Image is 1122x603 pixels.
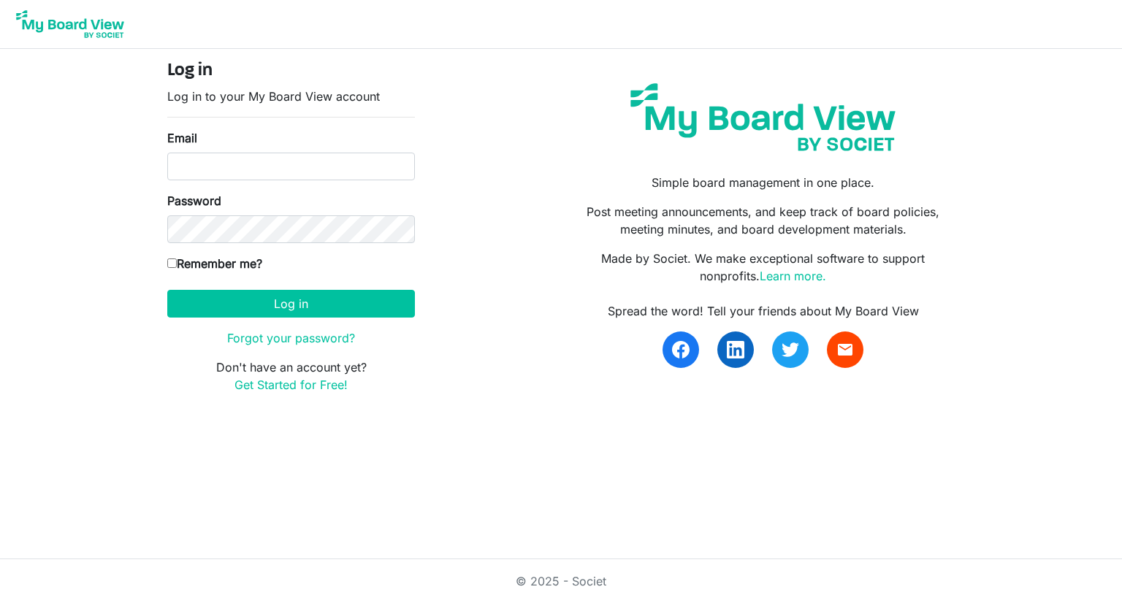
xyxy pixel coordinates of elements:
input: Remember me? [167,258,177,268]
div: Spread the word! Tell your friends about My Board View [572,302,955,320]
h4: Log in [167,61,415,82]
a: Get Started for Free! [234,377,348,392]
a: Learn more. [760,269,826,283]
button: Log in [167,290,415,318]
img: facebook.svg [672,341,690,358]
a: © 2025 - Societ [516,574,606,588]
img: My Board View Logo [12,6,129,42]
p: Log in to your My Board View account [167,88,415,105]
img: my-board-view-societ.svg [619,72,907,162]
p: Made by Societ. We make exceptional software to support nonprofits. [572,250,955,285]
label: Email [167,129,197,147]
label: Password [167,192,221,210]
span: email [836,341,854,358]
p: Simple board management in one place. [572,174,955,191]
img: twitter.svg [782,341,799,358]
img: linkedin.svg [727,341,744,358]
a: Forgot your password? [227,331,355,345]
a: email [827,331,863,368]
p: Don't have an account yet? [167,358,415,393]
p: Post meeting announcements, and keep track of board policies, meeting minutes, and board developm... [572,203,955,238]
label: Remember me? [167,255,262,272]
